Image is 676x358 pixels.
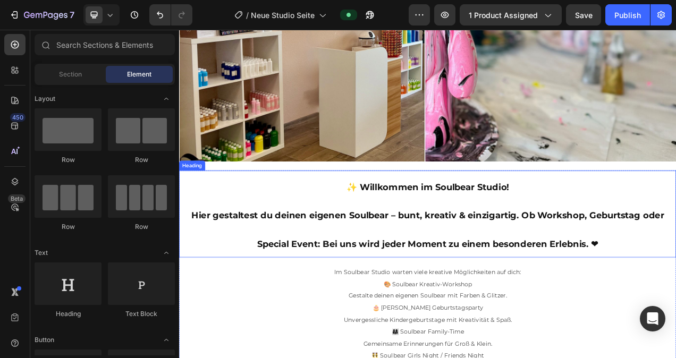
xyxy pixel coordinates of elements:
strong: Hier gestaltest du deinen eigenen Soulbear – bunt, kreativ & einzigartig. Ob Workshop, Geburtstag... [16,232,622,282]
strong: ✨ Willkommen im Soulbear Studio! [215,195,424,209]
span: 🎨 Soulbear Kreativ-Workshop [262,322,376,331]
div: Undo/Redo [149,4,192,25]
div: 450 [10,113,26,122]
div: Row [108,222,175,232]
span: Element [127,70,151,79]
button: 7 [4,4,79,25]
span: Toggle open [158,90,175,107]
div: Open Intercom Messenger [640,306,665,331]
span: Save [575,11,593,20]
div: Row [35,222,102,232]
div: Publish [614,10,641,21]
div: Beta [8,194,26,203]
button: Publish [605,4,650,25]
span: / [246,10,249,21]
span: Text [35,248,48,258]
span: Im Soulbear Studio warten viele kreative Möglichkeiten auf dich: [199,306,439,316]
span: Section [59,70,82,79]
div: Heading [35,309,102,319]
div: Heading [2,169,31,179]
span: Toggle open [158,331,175,348]
span: Toggle open [158,244,175,261]
span: Neue Studio Seite [251,10,315,21]
p: 7 [70,8,74,21]
button: 1 product assigned [460,4,562,25]
div: Row [108,155,175,165]
iframe: Design area [179,30,676,358]
span: Gestalte deinen eigenen Soulbear mit Farben & Glitzer. [217,337,421,346]
div: Text Block [108,309,175,319]
input: Search Sections & Elements [35,34,175,55]
span: Layout [35,94,55,104]
button: Save [566,4,601,25]
div: Row [35,155,102,165]
span: 1 product assigned [469,10,538,21]
span: Button [35,335,54,345]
